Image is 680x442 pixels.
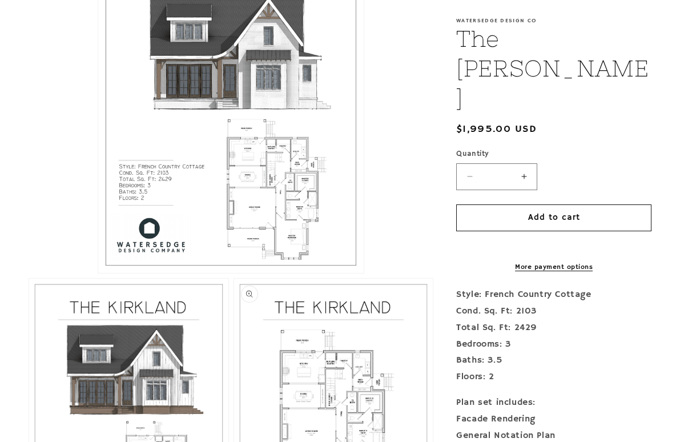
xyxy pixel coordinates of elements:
[456,204,651,231] button: Add to cart
[456,17,651,24] p: Watersedge Design Co
[456,148,651,160] label: Quantity
[456,411,651,428] div: Facade Rendering
[456,287,651,385] p: Style: French Country Cottage Cond. Sq. Ft: 2103 Total Sq. Ft: 2429 Bedrooms: 3 Baths: 3.5 Floors: 2
[456,262,651,272] a: More payment options
[456,395,651,411] div: Plan set includes:
[456,24,651,113] h1: The [PERSON_NAME]
[456,122,537,137] span: $1,995.00 USD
